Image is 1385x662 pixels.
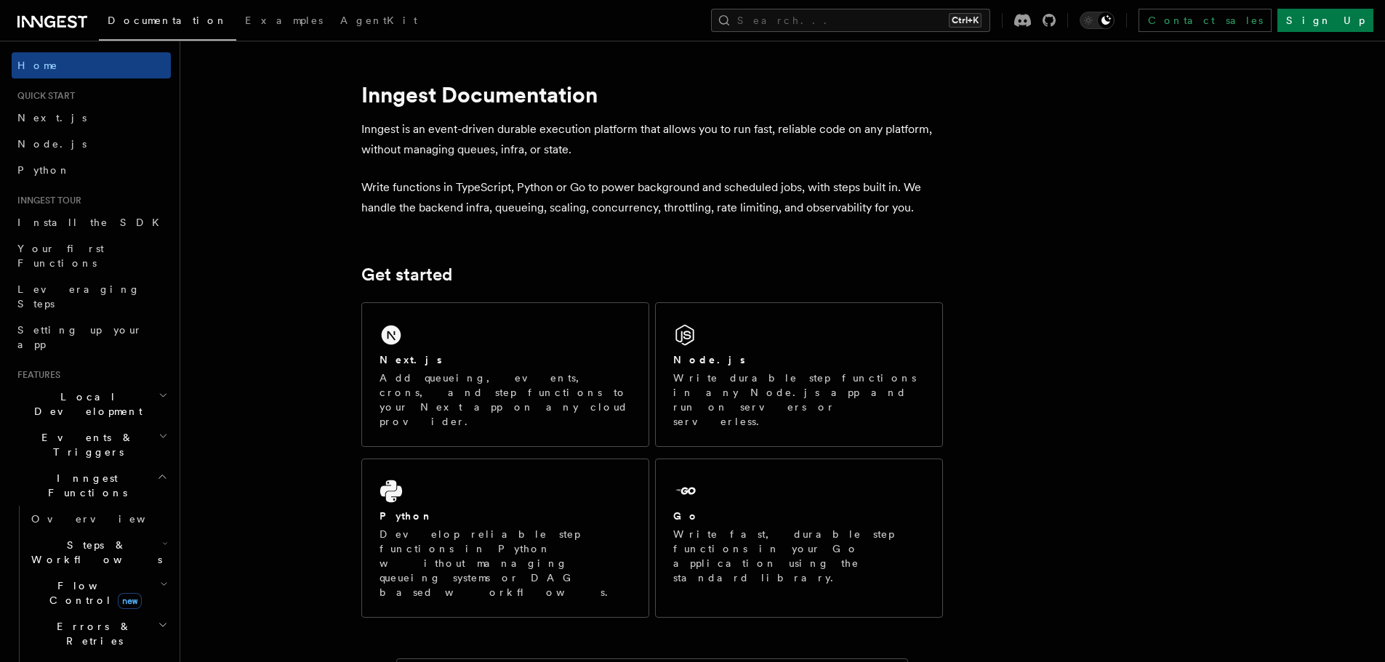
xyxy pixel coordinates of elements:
[380,352,442,367] h2: Next.js
[17,164,71,176] span: Python
[361,119,943,160] p: Inngest is an event-driven durable execution platform that allows you to run fast, reliable code ...
[711,9,990,32] button: Search...Ctrl+K
[25,532,171,573] button: Steps & Workflows
[12,369,60,381] span: Features
[17,112,87,124] span: Next.js
[673,371,925,429] p: Write durable step functions in any Node.js app and run on servers or serverless.
[361,459,649,618] a: PythonDevelop reliable step functions in Python without managing queueing systems or DAG based wo...
[361,265,452,285] a: Get started
[25,573,171,613] button: Flow Controlnew
[12,276,171,317] a: Leveraging Steps
[25,506,171,532] a: Overview
[245,15,323,26] span: Examples
[655,459,943,618] a: GoWrite fast, durable step functions in your Go application using the standard library.
[12,430,158,459] span: Events & Triggers
[1277,9,1373,32] a: Sign Up
[361,177,943,218] p: Write functions in TypeScript, Python or Go to power background and scheduled jobs, with steps bu...
[12,105,171,131] a: Next.js
[12,90,75,102] span: Quick start
[380,371,631,429] p: Add queueing, events, crons, and step functions to your Next app on any cloud provider.
[99,4,236,41] a: Documentation
[12,235,171,276] a: Your first Functions
[673,527,925,585] p: Write fast, durable step functions in your Go application using the standard library.
[1139,9,1272,32] a: Contact sales
[340,15,417,26] span: AgentKit
[673,509,699,523] h2: Go
[25,613,171,654] button: Errors & Retries
[1080,12,1115,29] button: Toggle dark mode
[17,138,87,150] span: Node.js
[949,13,981,28] kbd: Ctrl+K
[361,302,649,447] a: Next.jsAdd queueing, events, crons, and step functions to your Next app on any cloud provider.
[655,302,943,447] a: Node.jsWrite durable step functions in any Node.js app and run on servers or serverless.
[17,243,104,269] span: Your first Functions
[12,157,171,183] a: Python
[12,424,171,465] button: Events & Triggers
[673,352,745,367] h2: Node.js
[332,4,426,39] a: AgentKit
[12,52,171,78] a: Home
[12,195,81,206] span: Inngest tour
[12,384,171,424] button: Local Development
[12,131,171,157] a: Node.js
[17,217,168,228] span: Install the SDK
[17,324,142,350] span: Setting up your app
[12,465,171,506] button: Inngest Functions
[118,593,142,609] span: new
[25,578,160,607] span: Flow Control
[380,509,433,523] h2: Python
[12,317,171,358] a: Setting up your app
[12,471,157,500] span: Inngest Functions
[12,209,171,235] a: Install the SDK
[361,81,943,108] h1: Inngest Documentation
[17,58,58,73] span: Home
[31,513,181,525] span: Overview
[25,619,158,648] span: Errors & Retries
[17,283,140,310] span: Leveraging Steps
[12,389,158,419] span: Local Development
[25,538,162,567] span: Steps & Workflows
[380,527,631,600] p: Develop reliable step functions in Python without managing queueing systems or DAG based workflows.
[108,15,228,26] span: Documentation
[236,4,332,39] a: Examples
